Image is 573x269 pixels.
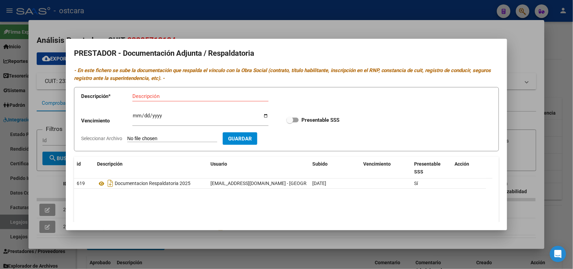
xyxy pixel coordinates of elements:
[310,157,361,179] datatable-header-cell: Subido
[74,47,499,60] h2: PRESTADOR - Documentación Adjunta / Respaldatoria
[77,181,85,186] span: 619
[452,157,486,179] datatable-header-cell: Acción
[414,161,441,174] span: Presentable SSS
[97,161,123,167] span: Descripción
[81,93,132,100] p: Descripción
[361,157,411,179] datatable-header-cell: Vencimiento
[455,161,469,167] span: Acción
[228,136,252,142] span: Guardar
[94,157,208,179] datatable-header-cell: Descripción
[223,132,257,145] button: Guardar
[210,161,227,167] span: Usuario
[106,178,115,189] i: Descargar documento
[74,67,491,81] i: - En este fichero se sube la documentación que respalda el vínculo con la Obra Social (contrato, ...
[74,157,94,179] datatable-header-cell: id
[210,181,374,186] span: [EMAIL_ADDRESS][DOMAIN_NAME] - [GEOGRAPHIC_DATA][PERSON_NAME] -
[208,157,310,179] datatable-header-cell: Usuario
[77,161,81,167] span: id
[363,161,391,167] span: Vencimiento
[312,181,326,186] span: [DATE]
[81,136,122,141] span: Seleccionar Archivo
[312,161,328,167] span: Subido
[414,181,418,186] span: Sí
[550,246,566,262] div: Open Intercom Messenger
[301,117,339,123] strong: Presentable SSS
[115,181,190,186] span: Documentacion Respaldatoria 2025
[81,117,132,125] p: Vencimiento
[411,157,452,179] datatable-header-cell: Presentable SSS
